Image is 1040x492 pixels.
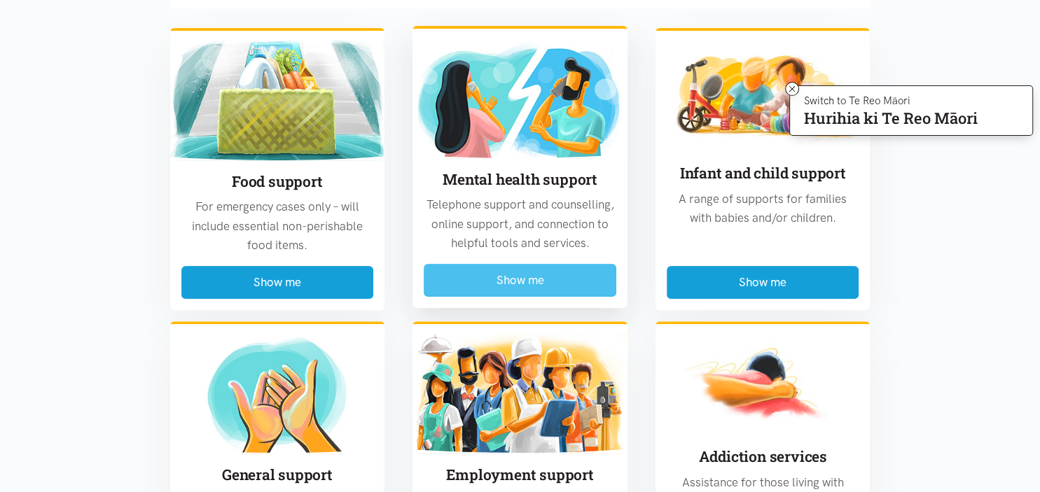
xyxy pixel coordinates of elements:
[424,264,616,297] button: Show me
[804,97,978,105] p: Switch to Te Reo Māori
[804,112,978,125] p: Hurihia ki Te Reo Māori
[181,465,374,485] h3: General support
[181,197,374,255] p: For emergency cases only – will include essential non-perishable food items.
[667,266,859,299] button: Show me
[181,266,374,299] button: Show me
[424,465,616,485] h3: Employment support
[424,195,616,253] p: Telephone support and counselling, online support, and connection to helpful tools and services.
[181,171,374,192] h3: Food support
[667,190,859,227] p: A range of supports for families with babies and/or children.
[667,163,859,183] h3: Infant and child support
[667,447,859,467] h3: Addiction services
[424,169,616,190] h3: Mental health support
